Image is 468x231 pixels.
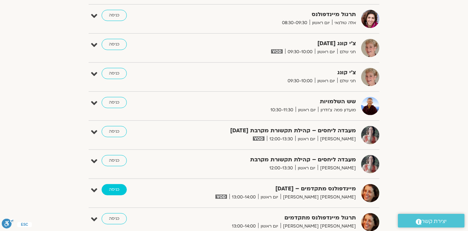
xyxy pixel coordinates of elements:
span: 09:30-10:00 [285,77,315,85]
span: 08:30-09:30 [280,19,310,27]
span: יום ראשון [310,19,332,27]
span: [PERSON_NAME] [318,135,356,143]
span: חני שלם [337,48,356,56]
span: יום ראשון [295,135,318,143]
strong: שש השלמויות [184,97,356,106]
span: יום ראשון [296,106,318,114]
strong: מעבדה ליחסים – קהילת תקשורת מקרבת [DATE] [184,126,356,135]
img: vodicon [215,195,227,199]
span: 09:30-10:00 [285,48,315,56]
span: יום ראשון [295,164,318,172]
span: 12:00-13:30 [267,164,295,172]
a: כניסה [102,10,127,21]
span: יום ראשון [258,223,281,230]
span: 12:00-13:30 [267,135,295,143]
strong: צ’י קונג [DATE] [184,39,356,48]
span: חני שלם [337,77,356,85]
img: vodicon [253,136,264,141]
span: יצירת קשר [422,217,447,226]
span: 10:30-11:30 [268,106,296,114]
strong: תרגול מיינדפולנס [184,10,356,19]
a: כניסה [102,126,127,137]
a: כניסה [102,155,127,166]
strong: צ'י קונג [184,68,356,77]
span: [PERSON_NAME] [PERSON_NAME] [281,194,356,201]
span: [PERSON_NAME] [318,164,356,172]
a: כניסה [102,97,127,108]
span: יום ראשון [258,194,281,201]
span: 13:00-14:00 [229,223,258,230]
a: כניסה [102,68,127,79]
a: כניסה [102,39,127,50]
img: vodicon [271,49,283,54]
strong: מיינדפולנס מתקדמים – [DATE] [184,184,356,194]
span: אלה טולנאי [332,19,356,27]
strong: תרגול מיינדפולנס מתקדמים [184,213,356,223]
a: כניסה [102,213,127,224]
a: כניסה [102,184,127,195]
a: יצירת קשר [398,214,464,227]
span: 13:00-14:00 [229,194,258,201]
strong: מעבדה ליחסים – קהילת תקשורת מקרבת [184,155,356,164]
span: יום ראשון [315,77,337,85]
span: [PERSON_NAME] [PERSON_NAME] [281,223,356,230]
span: יום ראשון [315,48,337,56]
span: מועדון פמה צ'ודרון [318,106,356,114]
